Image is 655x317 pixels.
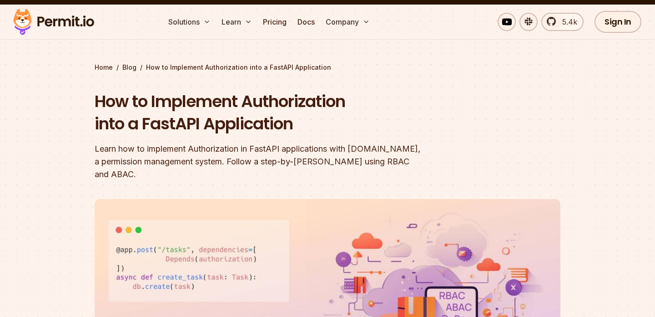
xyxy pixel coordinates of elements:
a: 5.4k [541,13,584,31]
a: Pricing [259,13,290,31]
button: Company [322,13,373,31]
span: 5.4k [557,16,577,27]
a: Home [95,63,113,72]
a: Sign In [595,11,641,33]
div: Learn how to implement Authorization in FastAPI applications with [DOMAIN_NAME], a permission man... [95,143,444,181]
button: Learn [218,13,256,31]
a: Blog [122,63,136,72]
a: Docs [294,13,318,31]
button: Solutions [165,13,214,31]
img: Permit logo [9,6,98,37]
div: / / [95,63,560,72]
h1: How to Implement Authorization into a FastAPI Application [95,90,444,135]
